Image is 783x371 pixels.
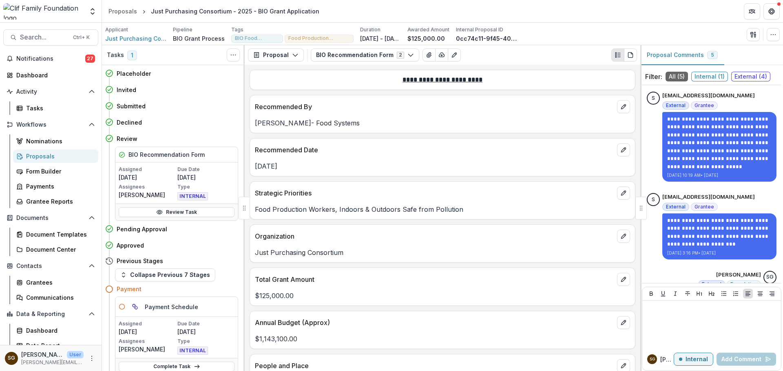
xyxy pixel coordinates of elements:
[617,187,630,200] button: edit
[21,350,64,359] p: [PERSON_NAME]
[255,318,614,327] p: Annual Budget (Approx)
[119,338,176,345] p: Assignees
[667,172,772,178] p: [DATE] 10:19 AM • [DATE]
[730,281,757,287] span: Foundation
[235,35,279,41] span: BIO Food Systems
[255,274,614,284] p: Total Grant Amount
[767,289,777,299] button: Align Right
[3,29,98,46] button: Search...
[115,268,215,281] button: Collapse Previous 7 Stages
[3,68,98,82] a: Dashboard
[151,7,319,15] div: Just Purchasing Consortium - 2025 - BIO Grant Application
[255,361,614,371] p: People and Place
[611,48,624,61] button: Plaintext view
[119,166,176,173] p: Assigned
[766,274,774,280] div: Sarah Grady
[177,173,234,182] p: [DATE]
[448,48,461,61] button: Edit as form
[731,72,770,81] span: External ( 4 )
[231,26,243,33] p: Tags
[255,188,614,198] p: Strategic Priorities
[119,183,176,191] p: Assignees
[255,248,630,257] p: Just Purchasing Consortium
[107,52,124,59] h3: Tasks
[26,182,92,191] div: Payments
[407,34,445,43] p: $125,000.00
[360,34,401,43] p: [DATE] - [DATE]
[227,48,240,61] button: Toggle View Cancelled Tasks
[695,289,704,299] button: Heading 1
[717,353,776,366] button: Add Comment
[105,34,166,43] span: Just Purchasing Consortium
[117,118,142,127] h4: Declined
[617,273,630,286] button: edit
[617,230,630,243] button: edit
[26,152,92,160] div: Proposals
[666,204,686,210] span: External
[119,345,176,353] p: [PERSON_NAME]
[26,341,92,350] div: Data Report
[624,48,637,61] button: PDF view
[26,197,92,206] div: Grantee Reports
[716,271,761,279] p: [PERSON_NAME]
[248,48,304,61] button: Proposal
[16,71,92,79] div: Dashboard
[119,207,234,217] a: Review Task
[117,86,136,94] h4: Invited
[119,327,176,336] p: [DATE]
[13,165,98,178] a: Form Builder
[3,52,98,65] button: Notifications27
[177,327,234,336] p: [DATE]
[105,5,323,17] nav: breadcrumb
[26,167,92,176] div: Form Builder
[670,289,680,299] button: Italicize
[666,72,688,81] span: All ( 5 )
[87,353,97,363] button: More
[650,357,655,361] div: Sarah Grady
[117,241,144,250] h4: Approved
[255,204,630,214] p: Food Production Workers, Indoors & Outdoors Safe from Pollution
[255,291,630,301] p: $125,000.00
[13,324,98,337] a: Dashboard
[731,289,741,299] button: Ordered List
[3,118,98,131] button: Open Workflows
[13,195,98,208] a: Grantee Reports
[652,197,655,202] div: smp32@georgetown.edu
[255,231,614,241] p: Organization
[67,351,84,358] p: User
[117,285,142,293] h4: Payment
[26,245,92,254] div: Document Center
[127,50,137,60] span: 1
[743,289,753,299] button: Align Left
[407,26,449,33] p: Awarded Amount
[702,281,721,287] span: External
[119,173,176,182] p: [DATE]
[255,334,630,344] p: $1,143,100.00
[177,347,208,355] span: INTERNAL
[117,257,163,265] h4: Previous Stages
[145,303,198,311] h5: Payment Schedule
[117,69,151,78] h4: Placeholder
[117,225,167,233] h4: Pending Approval
[652,96,655,101] div: smp32@georgetown.edu
[16,263,85,270] span: Contacts
[667,250,772,256] p: [DATE] 3:16 PM • [DATE]
[26,293,92,302] div: Communications
[117,102,146,110] h4: Submitted
[173,34,225,43] p: BIO Grant Process
[422,48,436,61] button: View Attached Files
[108,7,137,15] div: Proposals
[119,320,176,327] p: Assigned
[617,143,630,156] button: edit
[617,316,630,329] button: edit
[645,72,662,81] p: Filter:
[105,5,140,17] a: Proposals
[13,228,98,241] a: Document Templates
[662,92,755,100] p: [EMAIL_ADDRESS][DOMAIN_NAME]
[695,103,714,108] span: Grantee
[763,3,780,20] button: Get Help
[360,26,380,33] p: Duration
[646,289,656,299] button: Bold
[255,161,630,171] p: [DATE]
[177,192,208,200] span: INTERNAL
